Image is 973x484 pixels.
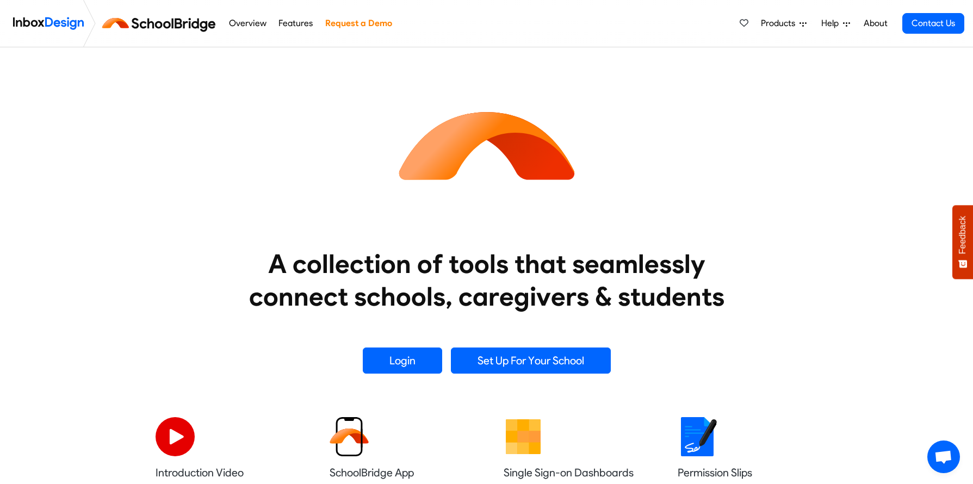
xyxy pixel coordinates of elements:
a: Set Up For Your School [451,348,611,374]
img: 2022_07_11_icon_video_playback.svg [156,417,195,456]
a: Open chat [927,440,960,473]
h5: Single Sign-on Dashboards [504,465,644,480]
a: Overview [226,13,269,34]
heading: A collection of tools that seamlessly connect schools, caregivers & students [228,247,745,313]
img: 2022_01_13_icon_grid.svg [504,417,543,456]
img: icon_schoolbridge.svg [389,47,585,243]
a: Help [817,13,854,34]
a: About [860,13,890,34]
a: Products [757,13,811,34]
img: 2022_01_13_icon_sb_app.svg [330,417,369,456]
img: schoolbridge logo [100,10,222,36]
a: Features [276,13,316,34]
a: Contact Us [902,13,964,34]
span: Help [821,17,843,30]
span: Feedback [958,216,968,254]
img: 2022_01_18_icon_signature.svg [678,417,717,456]
a: Request a Demo [322,13,395,34]
h5: Permission Slips [678,465,818,480]
span: Products [761,17,800,30]
a: Login [363,348,442,374]
h5: SchoolBridge App [330,465,470,480]
button: Feedback - Show survey [952,205,973,279]
h5: Introduction Video [156,465,296,480]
